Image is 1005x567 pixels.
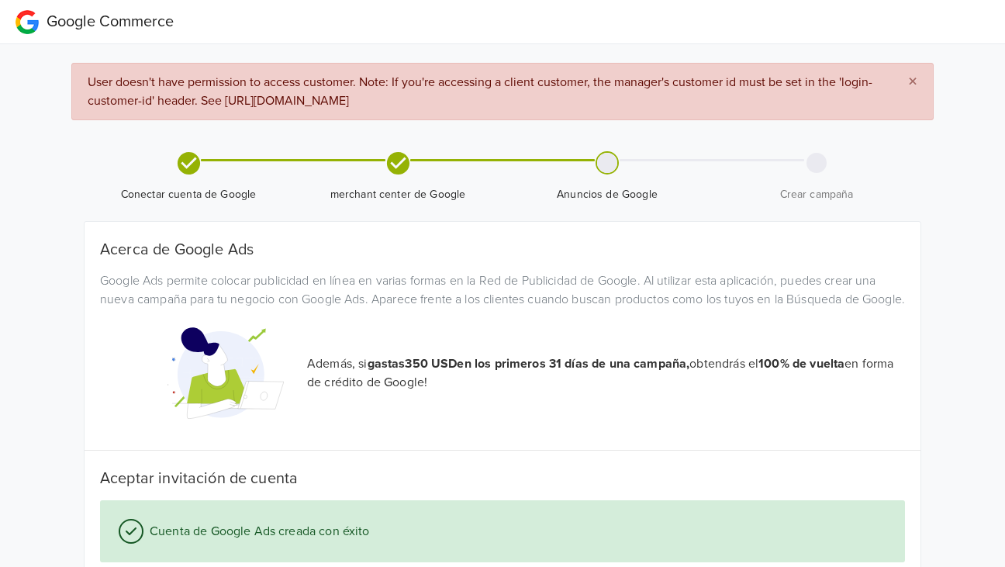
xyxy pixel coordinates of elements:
button: Close [893,64,933,101]
span: Cuenta de Google Ads creada con éxito [143,522,370,541]
img: Google Promotional Codes [167,315,284,431]
strong: gastas 350 USD en los primeros 31 días de una campaña, [368,356,690,372]
span: × [908,71,917,93]
span: Anuncios de Google [509,187,706,202]
strong: 100% de vuelta [758,356,844,372]
h5: Acerca de Google Ads [100,240,905,259]
span: merchant center de Google [299,187,496,202]
div: Google Ads permite colocar publicidad en línea en varias formas en la Red de Publicidad de Google... [88,271,917,309]
h5: Aceptar invitación de cuenta [100,469,905,488]
span: Google Commerce [47,12,174,31]
span: Crear campaña [718,187,915,202]
span: User doesn't have permission to access customer. Note: If you're accessing a client customer, the... [88,74,872,109]
p: Además, si obtendrás el en forma de crédito de Google! [307,354,905,392]
span: Conectar cuenta de Google [90,187,287,202]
